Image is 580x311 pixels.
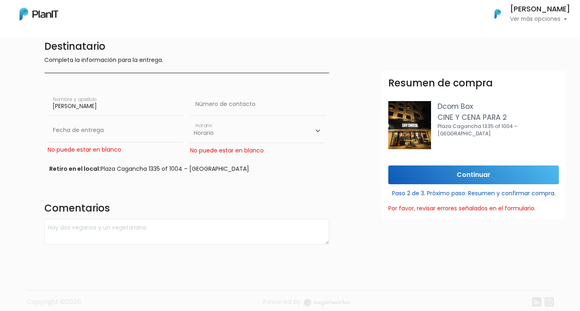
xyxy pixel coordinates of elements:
img: logo_eagerworks-044938b0bf012b96b195e05891a56339191180c2d98ce7df62ca656130a436fa.svg [304,299,350,307]
input: Fecha de entrega [48,119,184,142]
h4: Destinatario [44,41,330,53]
div: No puede estar en blanco [48,146,184,154]
div: Por favor, revisar errores señalados en el formulario. [388,204,559,213]
p: Paso 2 de 3. Próximo paso: Resumen y confirmar compra. [388,186,559,198]
div: No puede estar en blanco [190,146,326,155]
p: Ver más opciones [510,16,570,22]
p: CINE Y CENA PARA 2 [438,112,559,123]
img: PlanIt Logo [20,8,58,20]
button: PlanIt Logo [PERSON_NAME] Ver más opciones [484,3,570,24]
img: PlanIt Logo [489,5,507,23]
p: Completa la información para la entrega. [44,56,330,66]
div: ¿Necesitás ayuda? [42,8,117,24]
input: Nombre y apellido [48,93,184,116]
h4: Comentarios [44,203,330,216]
img: WhatsApp_Image_2024-05-31_at_10.12.15.jpeg [388,101,431,149]
h6: [PERSON_NAME] [510,6,570,13]
div: Plaza Cagancha 1335 of 1004 – [GEOGRAPHIC_DATA] [49,165,325,173]
p: Dcom Box [438,101,559,112]
input: Número de contacto [190,93,326,116]
span: Retiro en el local: [49,165,101,173]
p: Plaza Cagancha 1335 of 1004 – [GEOGRAPHIC_DATA] [438,123,559,138]
h3: Resumen de compra [388,77,493,89]
span: translation missing: es.layouts.footer.powered_by [263,297,301,307]
input: Continuar [388,165,559,185]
